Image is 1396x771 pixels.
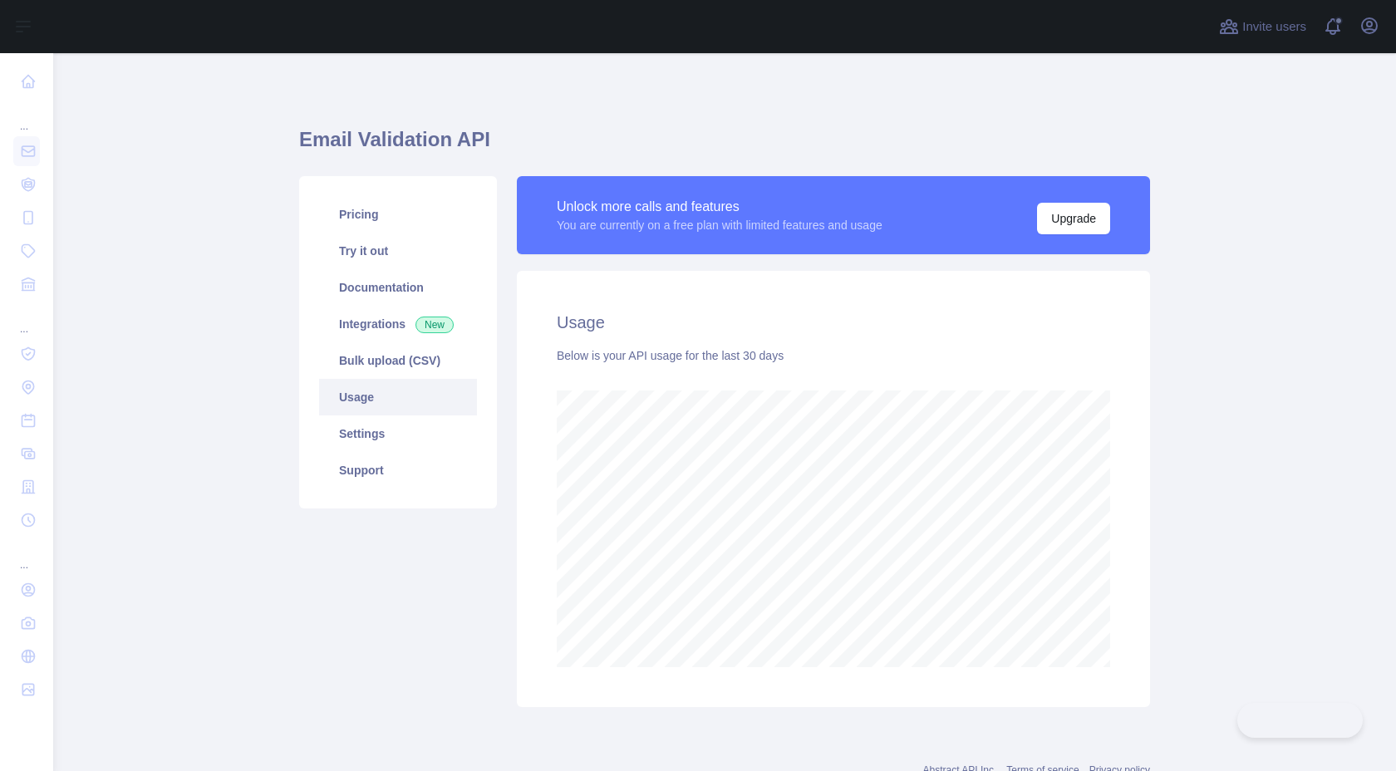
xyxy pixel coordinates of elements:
[319,379,477,415] a: Usage
[319,306,477,342] a: Integrations New
[1237,703,1363,738] iframe: Toggle Customer Support
[319,233,477,269] a: Try it out
[557,311,1110,334] h2: Usage
[557,217,882,233] div: You are currently on a free plan with limited features and usage
[13,302,40,336] div: ...
[319,269,477,306] a: Documentation
[319,452,477,489] a: Support
[1242,17,1306,37] span: Invite users
[13,100,40,133] div: ...
[319,196,477,233] a: Pricing
[319,342,477,379] a: Bulk upload (CSV)
[299,126,1150,166] h1: Email Validation API
[1216,13,1310,40] button: Invite users
[1037,203,1110,234] button: Upgrade
[13,538,40,572] div: ...
[415,317,454,333] span: New
[557,197,882,217] div: Unlock more calls and features
[557,347,1110,364] div: Below is your API usage for the last 30 days
[319,415,477,452] a: Settings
